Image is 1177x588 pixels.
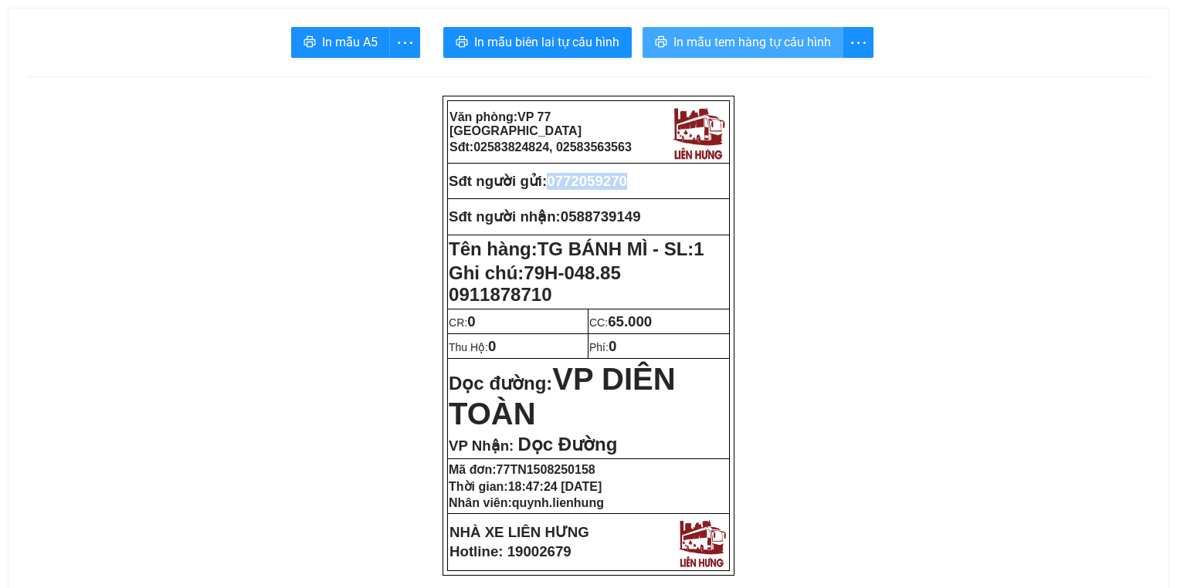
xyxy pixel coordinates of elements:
[390,33,419,52] span: more
[609,338,616,354] span: 0
[694,238,704,259] span: 1
[5,8,127,24] strong: Nhà xe Liên Hưng
[488,338,496,354] span: 0
[389,27,420,58] button: more
[449,140,632,154] strong: Sđt:
[449,208,561,225] strong: Sđt người nhận:
[497,463,595,476] span: 77TN1508250158
[5,110,56,121] strong: Người gửi:
[449,543,572,559] strong: Hotline: 19002679
[449,316,476,329] span: CR:
[512,496,604,509] span: quynh.lienhung
[608,313,652,329] span: 65.000
[456,35,468,50] span: printer
[843,27,873,58] button: more
[291,27,390,58] button: printerIn mẫu A5
[155,110,212,121] span: 0772059270
[449,173,547,189] strong: Sđt người gửi:
[449,262,621,305] span: 79H-048.85 0911878710
[508,480,602,493] span: 18:47:24 [DATE]
[467,313,475,329] span: 0
[449,110,582,137] span: VP 77 [GEOGRAPHIC_DATA]
[322,32,378,52] span: In mẫu A5
[561,208,641,225] span: 0588739149
[538,238,704,259] span: TG BÁNH MÌ - SL:
[517,434,617,455] span: Dọc Đường
[643,27,843,58] button: printerIn mẫu tem hàng tự cấu hình
[673,32,831,52] span: In mẫu tem hàng tự cấu hình
[113,110,212,121] strong: SĐT gửi:
[473,140,632,154] span: 02583824824, 02583563563
[63,83,168,100] strong: Phiếu gửi hàng
[474,32,619,52] span: In mẫu biên lai tự cấu hình
[589,316,652,329] span: CC:
[449,438,514,454] span: VP Nhận:
[843,33,873,52] span: more
[449,110,582,137] strong: Văn phòng:
[449,262,621,305] span: Ghi chú:
[449,480,602,493] strong: Thời gian:
[547,173,627,189] span: 0772059270
[443,27,632,58] button: printerIn mẫu biên lai tự cấu hình
[449,463,595,476] strong: Mã đơn:
[449,362,676,431] span: VP DIÊN TOÀN
[5,27,164,77] strong: VP: 77 [GEOGRAPHIC_DATA], [GEOGRAPHIC_DATA]
[669,103,728,161] img: logo
[449,496,604,509] strong: Nhân viên:
[655,35,667,50] span: printer
[304,35,316,50] span: printer
[449,524,589,540] strong: NHÀ XE LIÊN HƯNG
[449,341,496,353] span: Thu Hộ:
[449,373,676,428] strong: Dọc đường:
[675,515,728,569] img: logo
[589,341,616,353] span: Phí:
[449,238,704,259] strong: Tên hàng:
[166,11,226,75] img: logo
